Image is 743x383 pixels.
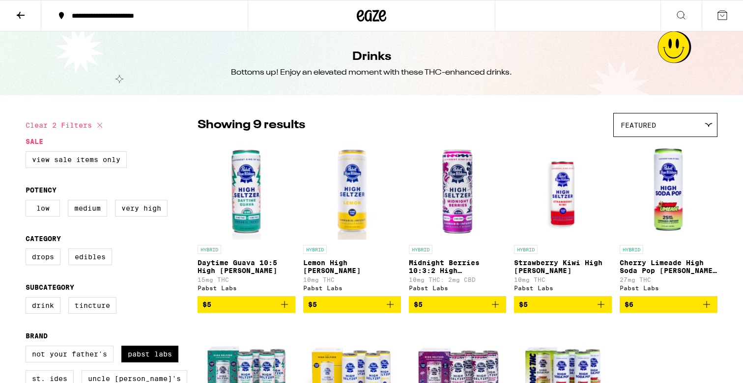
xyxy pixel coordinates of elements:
[514,245,538,254] p: HYBRID
[198,142,295,296] a: Open page for Daytime Guava 10:5 High Seltzer from Pabst Labs
[620,142,717,296] a: Open page for Cherry Limeade High Soda Pop Seltzer - 25mg from Pabst Labs
[68,297,116,314] label: Tincture
[198,285,295,291] div: Pabst Labs
[26,332,48,340] legend: Brand
[303,285,401,291] div: Pabst Labs
[621,121,656,129] span: Featured
[68,248,112,265] label: Edibles
[198,117,305,134] p: Showing 9 results
[620,142,717,240] img: Pabst Labs - Cherry Limeade High Soda Pop Seltzer - 25mg
[409,245,432,254] p: HYBRID
[115,200,168,217] label: Very High
[409,259,507,274] p: Midnight Berries 10:3:2 High [PERSON_NAME]
[514,142,612,240] img: Pabst Labs - Strawberry Kiwi High Seltzer
[26,346,114,362] label: Not Your Father's
[409,296,507,313] button: Add to bag
[26,113,106,137] button: Clear 2 filters
[26,235,61,243] legend: Category
[303,142,401,296] a: Open page for Lemon High Seltzer from Pabst Labs
[26,248,60,265] label: Drops
[352,49,391,65] h1: Drinks
[26,297,60,314] label: Drink
[409,142,507,240] img: Pabst Labs - Midnight Berries 10:3:2 High Seltzer
[198,142,295,240] img: Pabst Labs - Daytime Guava 10:5 High Seltzer
[620,285,717,291] div: Pabst Labs
[303,259,401,274] p: Lemon High [PERSON_NAME]
[202,301,211,308] span: $5
[409,285,507,291] div: Pabst Labs
[26,186,57,194] legend: Potency
[620,245,643,254] p: HYBRID
[519,301,528,308] span: $5
[620,296,717,313] button: Add to bag
[625,301,633,308] span: $6
[514,276,612,283] p: 10mg THC
[198,245,221,254] p: HYBRID
[26,200,60,217] label: Low
[198,276,295,283] p: 15mg THC
[68,200,107,217] label: Medium
[514,259,612,274] p: Strawberry Kiwi High [PERSON_NAME]
[231,67,512,78] div: Bottoms up! Enjoy an elevated moment with these THC-enhanced drinks.
[198,296,295,313] button: Add to bag
[308,301,317,308] span: $5
[198,259,295,274] p: Daytime Guava 10:5 High [PERSON_NAME]
[26,283,74,291] legend: Subcategory
[121,346,178,362] label: Pabst Labs
[514,296,612,313] button: Add to bag
[409,276,507,283] p: 10mg THC: 2mg CBD
[303,276,401,283] p: 10mg THC
[414,301,423,308] span: $5
[620,276,717,283] p: 27mg THC
[26,151,127,168] label: View Sale Items Only
[303,142,401,240] img: Pabst Labs - Lemon High Seltzer
[514,142,612,296] a: Open page for Strawberry Kiwi High Seltzer from Pabst Labs
[303,245,327,254] p: HYBRID
[26,137,43,145] legend: Sale
[620,259,717,274] p: Cherry Limeade High Soda Pop [PERSON_NAME] - 25mg
[514,285,612,291] div: Pabst Labs
[409,142,507,296] a: Open page for Midnight Berries 10:3:2 High Seltzer from Pabst Labs
[303,296,401,313] button: Add to bag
